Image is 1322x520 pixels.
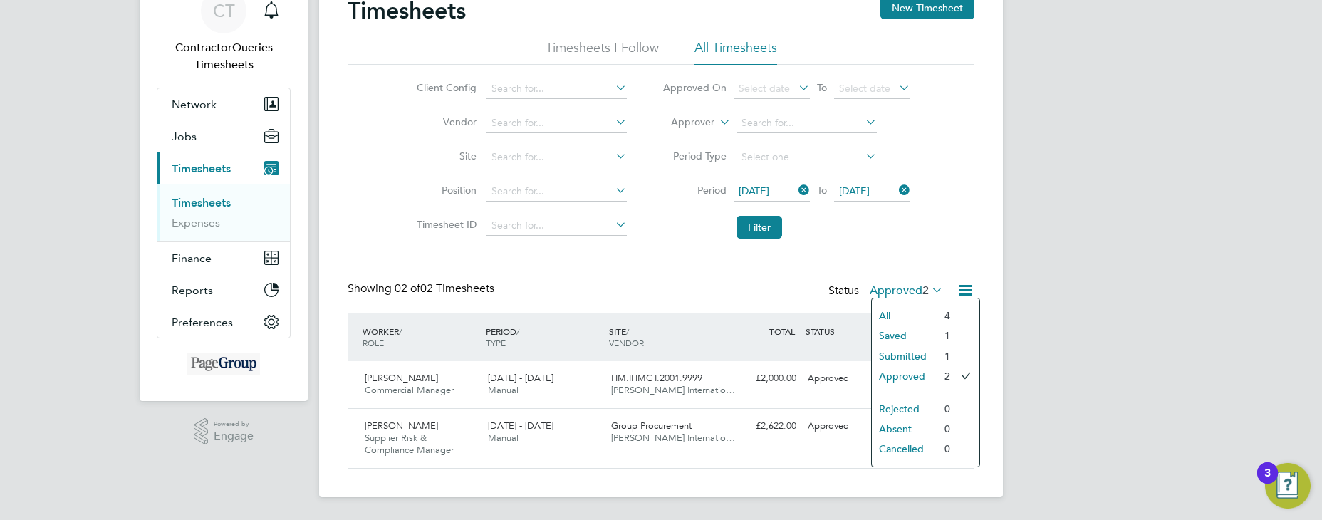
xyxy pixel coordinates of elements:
button: Filter [737,216,782,239]
span: Engage [214,430,254,442]
label: Period [662,184,727,197]
label: Approved On [662,81,727,94]
img: michaelpageint-logo-retina.png [187,353,260,375]
div: £2,622.00 [728,415,802,438]
span: 2 [922,284,929,298]
li: Approved [872,366,937,386]
span: CT [213,1,235,20]
label: Period Type [662,150,727,162]
span: Group Procurement [611,420,692,432]
li: Cancelled [872,439,937,459]
span: To [813,78,831,97]
span: [DATE] [839,184,870,197]
div: Status [828,281,946,301]
li: 2 [937,366,950,386]
li: Submitted [872,346,937,366]
li: 0 [937,419,950,439]
li: Saved [872,326,937,345]
div: WORKER [359,318,482,355]
span: Supplier Risk & Compliance Manager [365,432,454,456]
span: [PERSON_NAME] [365,372,438,384]
li: 0 [937,439,950,459]
span: VENDOR [609,337,644,348]
li: Rejected [872,399,937,419]
span: [PERSON_NAME] [365,420,438,432]
li: All Timesheets [694,39,777,65]
span: Manual [488,432,519,444]
button: Finance [157,242,290,274]
span: 02 Timesheets [395,281,494,296]
label: Position [412,184,477,197]
button: Reports [157,274,290,306]
label: Approved [870,284,943,298]
button: Network [157,88,290,120]
label: Vendor [412,115,477,128]
span: Network [172,98,217,111]
button: Open Resource Center, 3 new notifications [1265,463,1311,509]
button: Jobs [157,120,290,152]
label: Client Config [412,81,477,94]
span: Select date [739,82,790,95]
div: Approved [802,415,876,438]
label: Site [412,150,477,162]
li: All [872,306,937,326]
span: [DATE] - [DATE] [488,372,553,384]
li: 0 [937,399,950,419]
span: Powered by [214,418,254,430]
span: ContractorQueries Timesheets [157,39,291,73]
a: Powered byEngage [194,418,254,445]
div: £2,000.00 [728,367,802,390]
span: 02 of [395,281,420,296]
div: STATUS [802,318,876,344]
input: Search for... [737,113,877,133]
span: Manual [488,384,519,396]
input: Search for... [486,182,627,202]
input: Search for... [486,147,627,167]
li: 1 [937,326,950,345]
input: Search for... [486,79,627,99]
li: Timesheets I Follow [546,39,659,65]
span: Preferences [172,316,233,329]
div: Timesheets [157,184,290,241]
span: Reports [172,284,213,297]
span: [DATE] [739,184,769,197]
div: 3 [1264,473,1271,492]
li: 1 [937,346,950,366]
label: Approver [650,115,714,130]
span: Jobs [172,130,197,143]
a: Timesheets [172,196,231,209]
div: PERIOD [482,318,605,355]
span: TOTAL [769,326,795,337]
div: SITE [605,318,729,355]
span: Finance [172,251,212,265]
div: Approved [802,367,876,390]
button: Timesheets [157,152,290,184]
input: Search for... [486,113,627,133]
span: ROLE [363,337,384,348]
label: Timesheet ID [412,218,477,231]
span: Timesheets [172,162,231,175]
li: 4 [937,306,950,326]
span: [PERSON_NAME] Internatio… [611,432,735,444]
span: / [626,326,629,337]
a: Go to home page [157,353,291,375]
span: HM.IHMGT.2001.9999 [611,372,702,384]
span: TYPE [486,337,506,348]
span: [PERSON_NAME] Internatio… [611,384,735,396]
span: Select date [839,82,890,95]
input: Search for... [486,216,627,236]
div: Showing [348,281,497,296]
li: Absent [872,419,937,439]
span: To [813,181,831,199]
span: / [516,326,519,337]
button: Preferences [157,306,290,338]
input: Select one [737,147,877,167]
span: / [399,326,402,337]
a: Expenses [172,216,220,229]
span: Commercial Manager [365,384,454,396]
span: [DATE] - [DATE] [488,420,553,432]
